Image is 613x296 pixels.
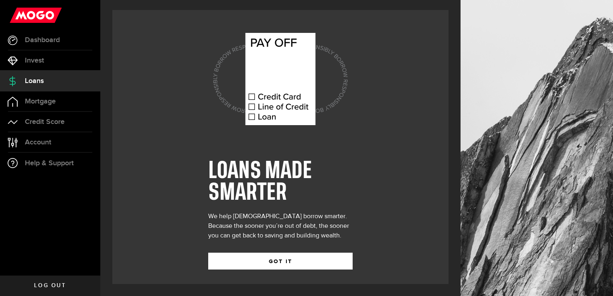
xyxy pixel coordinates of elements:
[25,160,74,167] span: Help & Support
[208,212,353,241] div: We help [DEMOGRAPHIC_DATA] borrow smarter. Because the sooner you’re out of debt, the sooner you ...
[25,118,65,126] span: Credit Score
[208,253,353,270] button: GOT IT
[25,36,60,44] span: Dashboard
[25,98,56,105] span: Mortgage
[25,77,44,85] span: Loans
[25,139,51,146] span: Account
[208,160,353,204] h1: LOANS MADE SMARTER
[34,283,66,288] span: Log out
[25,57,44,64] span: Invest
